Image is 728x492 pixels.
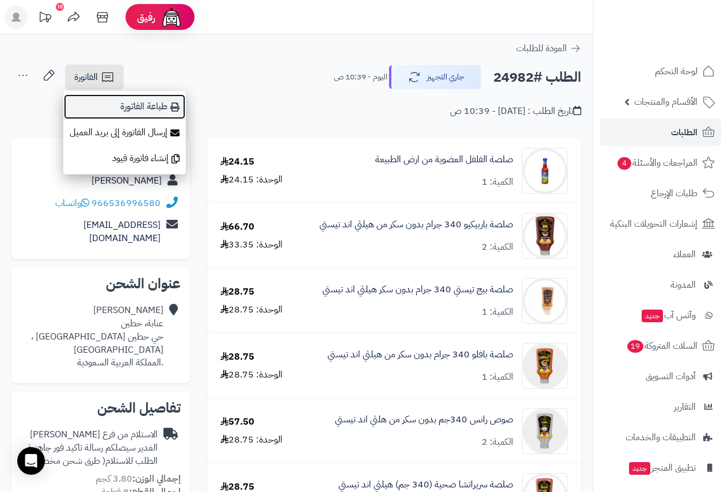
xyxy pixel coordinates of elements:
[600,180,721,207] a: طلبات الإرجاع
[650,32,717,56] img: logo-2.png
[482,241,513,254] div: الكمية: 2
[220,368,283,382] div: الوحدة: 28.75
[21,401,181,415] h2: تفاصيل الشحن
[220,433,283,447] div: الوحدة: 28.75
[220,155,254,169] div: 24.15
[21,428,158,468] div: الاستلام من فرع [PERSON_NAME] الغدير سيصلكم رسالة تاكيد فور جاهزية الطلب للاستلام
[600,241,721,268] a: العملاء
[335,413,513,426] a: صوص رانس 340جم بدون سكر من هلثي اند تيستي
[322,283,513,296] a: صلصة بيج تيستي 340 جرام بدون سكر هيلثي اند تيستي
[160,6,183,29] img: ai-face.png
[673,246,696,262] span: العملاء
[450,105,581,118] div: تاريخ الطلب : [DATE] - 10:39 ص
[17,447,45,475] div: Open Intercom Messenger
[626,338,697,354] span: السلات المتروكة
[21,147,181,161] h2: تفاصيل العميل
[56,3,64,11] div: 10
[493,66,581,89] h2: الطلب #24982
[65,64,124,90] a: الفاتورة
[74,70,98,84] span: الفاتورة
[600,58,721,85] a: لوحة التحكم
[327,348,513,361] a: صلصة بافلو 340 جرام بدون سكر من هيلثي اند تيستي
[375,153,513,166] a: صلصة الفلفل العضوية من ارض الطبيعة
[55,196,89,210] a: واتساب
[83,218,161,245] a: [EMAIL_ADDRESS][DOMAIN_NAME]
[523,408,567,454] img: 1750447216-725765692221-2-90x90.png
[137,10,155,24] span: رفيق
[482,371,513,384] div: الكمية: 1
[334,71,387,83] small: اليوم - 10:39 ص
[220,220,254,234] div: 66.70
[629,462,650,475] span: جديد
[24,454,105,468] span: ( طرق شحن مخصصة )
[482,306,513,319] div: الكمية: 1
[63,94,186,120] a: طباعة الفاتورة
[516,41,581,55] a: العودة للطلبات
[523,278,567,324] img: 1750444673-%D8%A8%D9%8A%D8%AC%20%D8%A7%D9%86%D8%AF%20%D8%AA%D9%8A%D8%B3%D8%AA%D9%8A-90x90.jpg
[651,185,697,201] span: طلبات الإرجاع
[516,41,567,55] span: العودة للطلبات
[671,124,697,140] span: الطلبات
[610,216,697,232] span: إشعارات التحويلات البنكية
[655,63,697,79] span: لوحة التحكم
[220,238,283,251] div: الوحدة: 33.35
[21,304,163,369] div: [PERSON_NAME] عنابة، حطين حي حطين [GEOGRAPHIC_DATA] ، [GEOGRAPHIC_DATA] .المملكة العربية السعودية
[63,146,186,171] a: إنشاء فاتورة قيود
[627,340,643,353] span: 19
[600,332,721,360] a: السلات المتروكة19
[220,285,254,299] div: 28.75
[132,472,181,486] strong: إجمالي الوزن:
[646,368,696,384] span: أدوات التسويق
[600,424,721,451] a: التطبيقات والخدمات
[220,303,283,316] div: الوحدة: 28.75
[600,271,721,299] a: المدونة
[618,157,631,170] span: 4
[641,307,696,323] span: وآتس آب
[220,415,254,429] div: 57.50
[389,65,481,89] button: جاري التجهيز
[634,94,697,110] span: الأقسام والمنتجات
[63,120,186,146] a: إرسال الفاتورة إلى بريد العميل
[616,155,697,171] span: المراجعات والأسئلة
[21,277,181,291] h2: عنوان الشحن
[92,196,161,210] a: 966536996580
[642,310,663,322] span: جديد
[31,6,59,32] a: تحديثات المنصة
[482,436,513,449] div: الكمية: 2
[600,210,721,238] a: إشعارات التحويلات البنكية
[338,478,513,491] a: صلصة سريراتشا صحية (340 جم) هيلثي اند تيستي
[600,393,721,421] a: التقارير
[523,213,567,259] img: 1724520572-Products_2819_1724456584-90x90.jpeg
[600,149,721,177] a: المراجعات والأسئلة4
[92,174,162,188] a: [PERSON_NAME]
[626,429,696,445] span: التطبيقات والخدمات
[96,472,181,486] small: 3.80 كجم
[523,148,567,194] img: %20%D8%A7%D9%84%D9%81%D9%84%D9%81%D9%84%20%D8%A7%D9%84%D8%B9%D8%B6%D9%88%D9%8A%D8%A9%20%D9%85%D9%...
[319,218,513,231] a: صلصة باربيكيو 340 جرام بدون سكر من هيلثي اند تيستي
[220,173,283,186] div: الوحدة: 24.15
[628,460,696,476] span: تطبيق المتجر
[600,363,721,390] a: أدوات التسويق
[600,302,721,329] a: وآتس آبجديد
[220,350,254,364] div: 28.75
[600,119,721,146] a: الطلبات
[670,277,696,293] span: المدونة
[600,454,721,482] a: تطبيق المتجرجديد
[482,176,513,189] div: الكمية: 1
[674,399,696,415] span: التقارير
[523,343,567,389] img: 1750446241-07257656922221-90x90.png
